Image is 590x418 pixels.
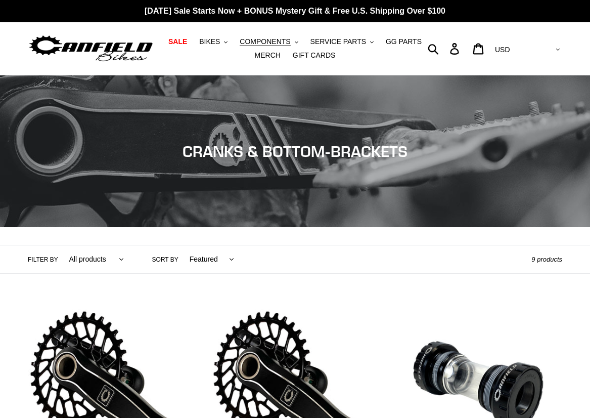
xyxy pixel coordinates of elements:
a: MERCH [250,49,286,62]
button: COMPONENTS [235,35,303,49]
span: CRANKS & BOTTOM-BRACKETS [183,142,407,160]
span: GG PARTS [386,37,422,46]
a: GIFT CARDS [288,49,341,62]
img: Canfield Bikes [28,33,154,65]
label: Sort by [152,255,178,264]
span: MERCH [255,51,281,60]
a: SALE [163,35,192,49]
label: Filter by [28,255,58,264]
span: SERVICE PARTS [310,37,366,46]
span: 9 products [531,256,562,263]
span: SALE [168,37,187,46]
button: SERVICE PARTS [305,35,379,49]
a: GG PARTS [381,35,427,49]
span: GIFT CARDS [293,51,336,60]
span: BIKES [199,37,220,46]
span: COMPONENTS [240,37,290,46]
button: BIKES [194,35,233,49]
